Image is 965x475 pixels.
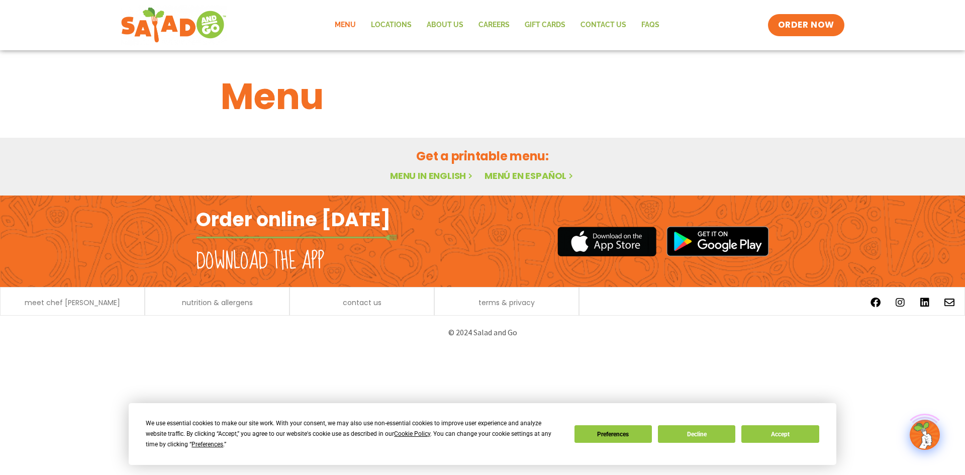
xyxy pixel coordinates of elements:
[343,299,381,306] a: contact us
[419,14,471,37] a: About Us
[390,169,474,182] a: Menu in English
[573,14,634,37] a: Contact Us
[363,14,419,37] a: Locations
[741,425,819,443] button: Accept
[196,247,324,275] h2: Download the app
[485,169,575,182] a: Menú en español
[221,69,744,124] h1: Menu
[196,235,397,240] img: fork
[327,14,363,37] a: Menu
[182,299,253,306] a: nutrition & allergens
[394,430,430,437] span: Cookie Policy
[634,14,667,37] a: FAQs
[574,425,652,443] button: Preferences
[778,19,834,31] span: ORDER NOW
[327,14,667,37] nav: Menu
[121,5,227,45] img: new-SAG-logo-768×292
[146,418,562,450] div: We use essential cookies to make our site work. With your consent, we may also use non-essential ...
[478,299,535,306] a: terms & privacy
[557,225,656,258] img: appstore
[191,441,223,448] span: Preferences
[129,403,836,465] div: Cookie Consent Prompt
[658,425,735,443] button: Decline
[768,14,844,36] a: ORDER NOW
[221,147,744,165] h2: Get a printable menu:
[471,14,517,37] a: Careers
[25,299,120,306] a: meet chef [PERSON_NAME]
[666,226,769,256] img: google_play
[196,207,391,232] h2: Order online [DATE]
[517,14,573,37] a: GIFT CARDS
[201,326,764,339] p: © 2024 Salad and Go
